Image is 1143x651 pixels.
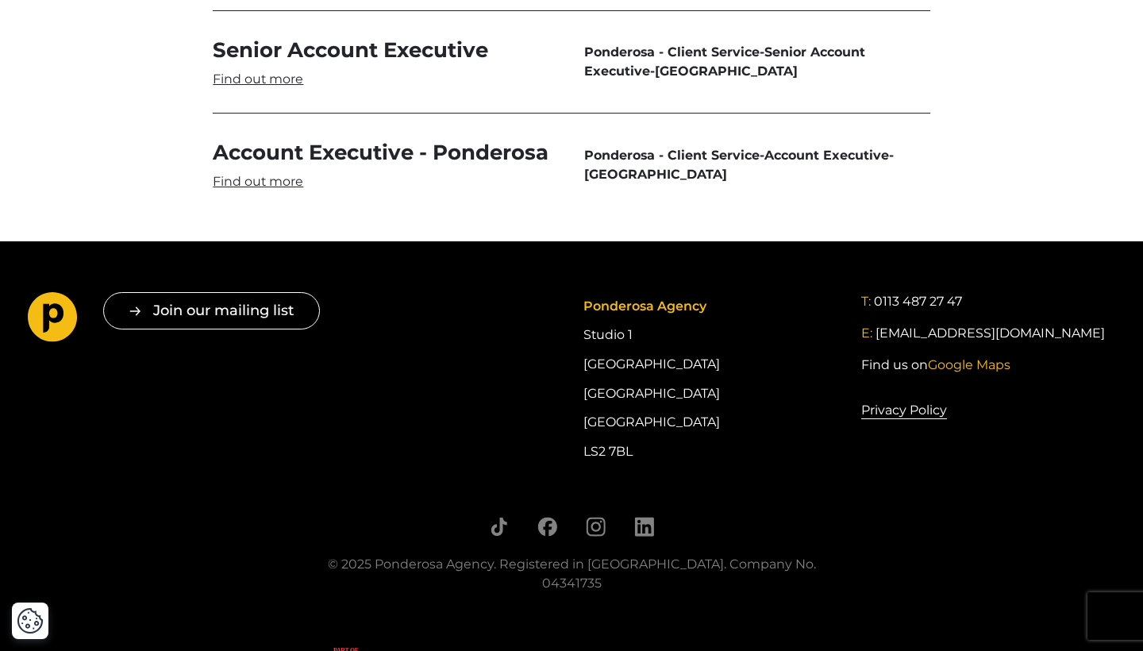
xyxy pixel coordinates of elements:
[861,356,1010,375] a: Find us onGoogle Maps
[17,607,44,634] img: Revisit consent button
[583,292,837,466] div: Studio 1 [GEOGRAPHIC_DATA] [GEOGRAPHIC_DATA] [GEOGRAPHIC_DATA] LS2 7BL
[584,148,760,163] span: Ponderosa - Client Service
[928,357,1010,372] span: Google Maps
[764,148,889,163] span: Account Executive
[103,292,320,329] button: Join our mailing list
[28,292,78,348] a: Go to homepage
[584,43,930,81] span: - -
[17,607,44,634] button: Cookie Settings
[874,292,962,311] a: 0113 487 27 47
[861,400,947,421] a: Privacy Policy
[584,146,930,184] span: - -
[586,517,606,537] a: Follow us on Instagram
[213,37,559,88] a: Senior Account Executive
[213,139,559,191] a: Account Executive - Ponderosa
[584,44,760,60] span: Ponderosa - Client Service
[861,325,872,341] span: E:
[537,517,557,537] a: Follow us on Facebook
[583,299,706,314] span: Ponderosa Agency
[584,167,727,182] span: [GEOGRAPHIC_DATA]
[306,555,837,593] div: © 2025 Ponderosa Agency. Registered in [GEOGRAPHIC_DATA]. Company No. 04341735
[861,294,871,309] span: T:
[876,324,1105,343] a: [EMAIL_ADDRESS][DOMAIN_NAME]
[634,517,654,537] a: Follow us on LinkedIn
[655,64,798,79] span: [GEOGRAPHIC_DATA]
[489,517,509,537] a: Follow us on TikTok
